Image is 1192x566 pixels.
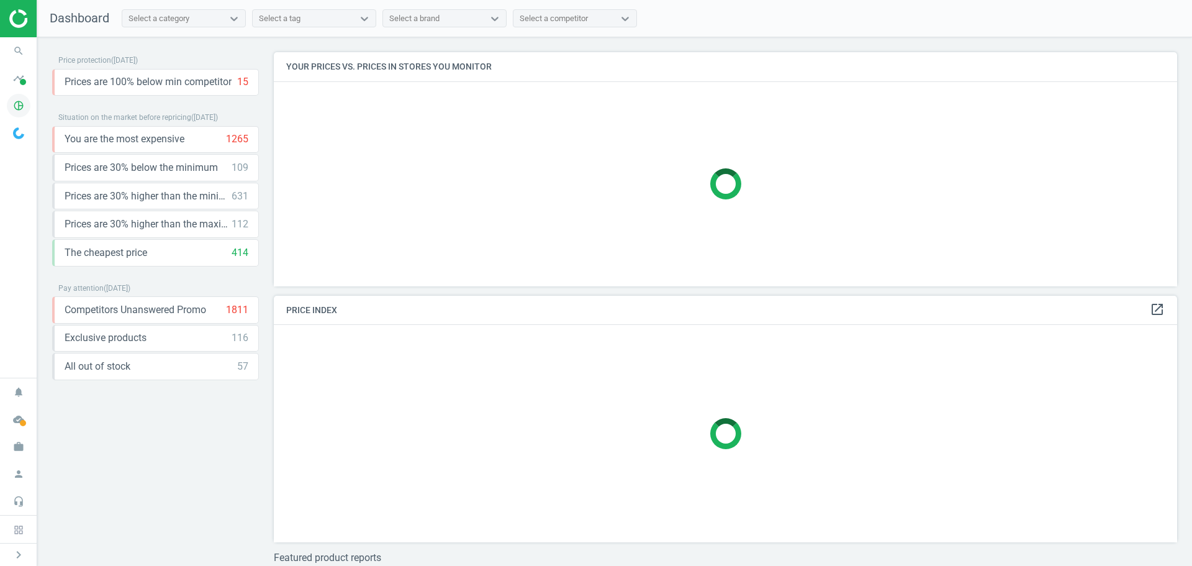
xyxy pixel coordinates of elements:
[104,284,130,293] span: ( [DATE] )
[58,284,104,293] span: Pay attention
[65,303,206,317] span: Competitors Unanswered Promo
[274,296,1177,325] h4: Price Index
[65,189,232,203] span: Prices are 30% higher than the minimum
[7,462,30,486] i: person
[65,331,147,345] span: Exclusive products
[7,39,30,63] i: search
[7,66,30,90] i: timeline
[1150,302,1165,317] i: open_in_new
[191,113,218,122] span: ( [DATE] )
[13,127,24,139] img: wGWNvw8QSZomAAAAABJRU5ErkJggg==
[520,13,588,24] div: Select a competitor
[50,11,109,25] span: Dashboard
[3,547,34,563] button: chevron_right
[65,217,232,231] span: Prices are 30% higher than the maximal
[7,94,30,117] i: pie_chart_outlined
[274,52,1177,81] h4: Your prices vs. prices in stores you monitor
[274,552,1177,564] h3: Featured product reports
[11,547,26,562] i: chevron_right
[389,13,440,24] div: Select a brand
[129,13,189,24] div: Select a category
[7,380,30,404] i: notifications
[226,303,248,317] div: 1811
[65,132,184,146] span: You are the most expensive
[65,75,232,89] span: Prices are 100% below min competitor
[7,490,30,513] i: headset_mic
[7,408,30,431] i: cloud_done
[65,360,130,373] span: All out of stock
[58,56,111,65] span: Price protection
[232,246,248,260] div: 414
[65,246,147,260] span: The cheapest price
[232,217,248,231] div: 112
[58,113,191,122] span: Situation on the market before repricing
[259,13,300,24] div: Select a tag
[9,9,97,28] img: ajHJNr6hYgQAAAAASUVORK5CYII=
[237,75,248,89] div: 15
[232,331,248,345] div: 116
[65,161,218,175] span: Prices are 30% below the minimum
[226,132,248,146] div: 1265
[7,435,30,459] i: work
[232,189,248,203] div: 631
[1150,302,1165,318] a: open_in_new
[232,161,248,175] div: 109
[237,360,248,373] div: 57
[111,56,138,65] span: ( [DATE] )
